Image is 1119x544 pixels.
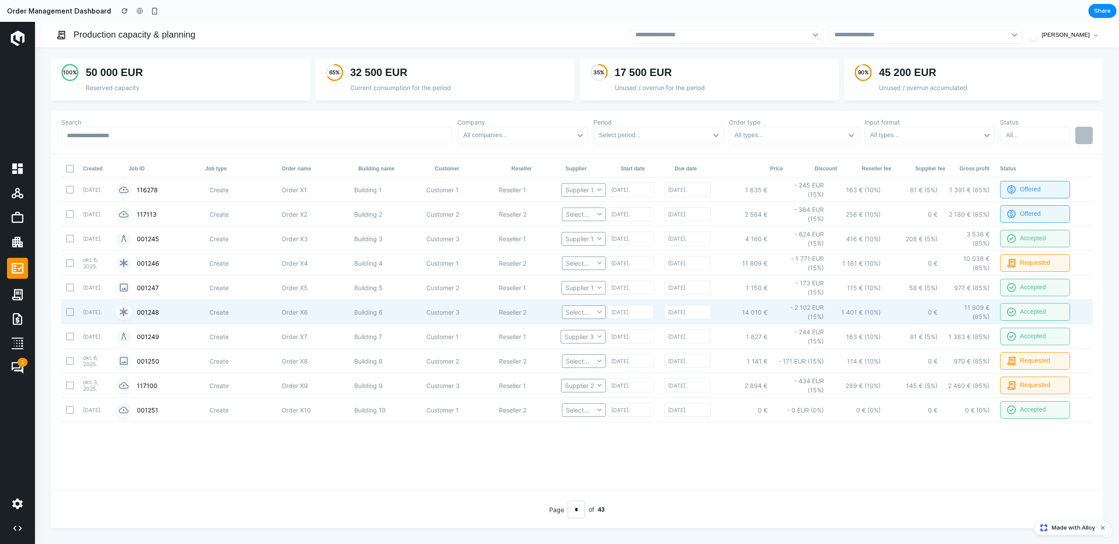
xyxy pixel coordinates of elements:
div: 116278 [137,163,204,173]
div: Current consumption for the period [350,61,564,70]
label: Period [593,96,724,105]
div: [DATE]. [83,312,101,318]
div: [DATE]. [83,385,101,392]
div: [DATE]. [664,210,711,224]
div: Requested [1020,359,1050,367]
div: 117100 [137,359,204,368]
div: - 173 EUR (15%) [778,256,824,275]
div: Reseller 1 [499,163,545,173]
div: Reseller 2 [499,237,545,246]
div: okt. 6, 2025. [83,333,105,346]
div: [DATE]. [664,381,711,395]
h3: 50 000 EUR [86,44,289,58]
span: Supplier 2 [565,359,594,368]
div: Order X4 [282,237,349,246]
h3: 17 500 EUR [615,44,818,58]
div: 163 € (10%) [834,163,881,173]
div: Customer 1 [426,310,494,319]
div: Building 4 [354,237,422,246]
h5: Reseller [512,143,566,151]
div: Building 5 [354,261,422,270]
div: [DATE]. [664,185,711,199]
span: 1 [17,336,28,345]
div: - 624 EUR (15%) [778,208,824,226]
div: All... [1006,109,1017,118]
span: Select... [566,286,589,295]
div: Create [209,286,277,295]
div: Reseller fee [837,143,891,151]
div: [DATE]. [83,287,101,294]
div: [DATE]. [607,185,654,199]
div: Customer 1 [426,163,494,173]
div: Reseller 1 [499,212,545,222]
h5: Due date [675,143,729,151]
div: All types... [735,107,851,120]
div: Accepted [1020,310,1046,319]
div: [DATE]. [664,234,711,248]
div: Building 9 [354,359,422,368]
div: Customer 1 [426,384,494,393]
div: - 0 EUR (0%) [778,384,824,393]
div: 114 € (10%) [834,335,881,344]
label: Input format [865,96,995,105]
div: 2 180 € (85%) [948,188,990,197]
div: Customer 2 [426,261,494,270]
h2: Order Management Dashboard [3,6,111,16]
div: Order X6 [282,286,349,295]
div: [DATE]. [83,165,101,171]
div: Building 6 [354,286,422,295]
div: [DATE]. [83,263,101,269]
div: 65 % [329,47,340,55]
div: [DATE]. [607,308,654,322]
div: 0 € [891,286,938,295]
div: Reseller 1 [499,261,545,270]
div: Order X9 [282,359,349,368]
div: [DATE]. [607,234,654,248]
button: Open [809,7,822,19]
div: Create [209,261,277,270]
div: Order X3 [282,212,349,222]
h5: Supplier [565,143,619,151]
div: Order X7 [282,310,349,319]
div: [DATE]. [664,259,711,273]
div: 0 € [891,335,938,344]
div: 100 % [63,47,77,55]
div: [DATE]. [664,308,711,322]
div: 81 € (5%) [891,310,938,319]
h5: Building name [358,143,429,151]
div: 977 € (85%) [948,261,990,270]
span: Share [1094,7,1111,15]
div: Reserved capacity [86,61,300,70]
div: Order X10 [282,384,349,393]
div: 001249 [137,310,204,319]
div: - 244 EUR (15%) [778,305,824,324]
div: Building 7 [354,310,422,319]
div: 1 635 € [721,163,767,173]
div: 001251 [137,384,204,393]
button: Share [1088,4,1116,18]
div: - 384 EUR (15%) [778,183,824,201]
div: Unused / overrun accumulated [879,61,1093,70]
div: 0 € [891,384,938,393]
div: Create [209,384,277,393]
div: Gross profit [945,143,990,151]
div: 4 160 € [721,212,767,222]
span: Supplier 1 [565,163,594,173]
div: All types... [870,107,987,120]
span: Select... [566,188,589,197]
div: Order X2 [282,188,349,197]
span: Supplier 1 [565,261,594,270]
span: Supplier 1 [565,212,594,222]
span: Supplier 3 [565,310,594,319]
label: Company [457,96,588,105]
div: 0 € [891,188,938,197]
div: Customer 2 [426,188,494,197]
div: Create [209,163,277,173]
div: 2 894 € [721,359,767,368]
div: 0 € [891,237,938,246]
div: Reseller 2 [499,286,545,295]
span: Select... [566,237,589,246]
div: 11 809 € [721,237,767,246]
div: 1 141 € [721,335,767,344]
div: - 171 EUR (15%) [778,335,824,344]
